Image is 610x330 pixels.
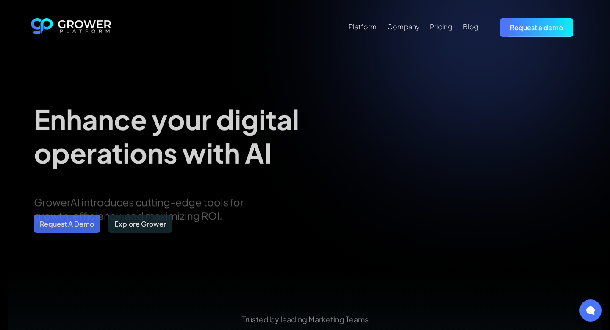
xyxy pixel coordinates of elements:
[34,215,100,233] a: Request A Demo
[430,22,452,31] div: Pricing
[34,195,252,222] p: GrowerAI introduces cutting-edge tools for growth, efficiency, and maximizing ROI.
[34,103,360,170] h1: Enhance your digital operations with AI
[349,22,377,31] div: Platform
[387,22,419,31] div: Company
[108,215,172,233] a: Explore Grower
[463,22,479,32] a: Blog
[463,22,479,31] div: Blog
[387,22,419,32] a: Company
[19,314,591,324] p: Trusted by leading Marketing Teams
[349,22,377,32] a: Platform
[430,22,452,32] a: Pricing
[500,18,573,36] a: Request a demo
[31,18,111,37] a: home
